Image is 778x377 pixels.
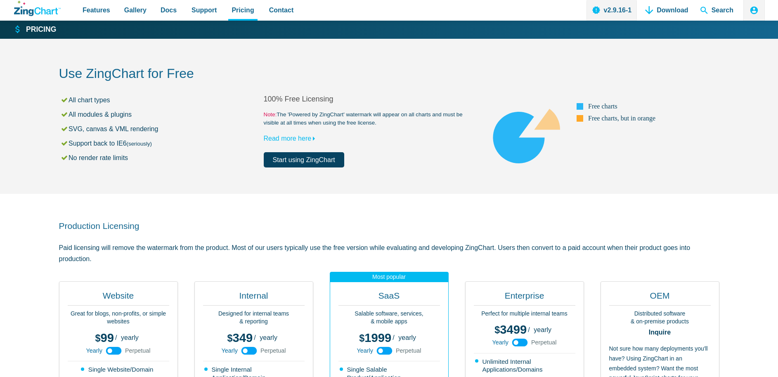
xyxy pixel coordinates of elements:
[338,290,440,306] h2: SaaS
[269,5,294,16] span: Contact
[264,111,277,118] span: Note:
[338,310,440,326] p: Salable software, services, & mobile apps
[357,348,373,353] span: Yearly
[393,335,394,341] span: /
[609,329,711,336] strong: Inquire
[359,331,391,344] span: 1999
[264,94,468,104] h2: 100% Free Licensing
[60,152,264,163] li: No render rate limits
[494,323,527,336] span: 3499
[26,26,56,33] strong: Pricing
[68,290,169,306] h2: Website
[121,334,139,341] span: yearly
[125,348,151,353] span: Perpetual
[192,5,217,16] span: Support
[232,5,254,16] span: Pricing
[528,327,530,333] span: /
[68,310,169,326] p: Great for blogs, non-profits, or simple websites
[264,135,319,142] a: Read more here
[609,290,711,306] h2: OEM
[161,5,177,16] span: Docs
[14,25,56,35] a: Pricing
[83,5,110,16] span: Features
[221,348,237,353] span: Yearly
[264,111,468,127] small: The 'Powered by ZingChart' watermark will appear on all charts and must be visible at all times w...
[260,348,286,353] span: Perpetual
[227,331,253,344] span: 349
[60,123,264,134] li: SVG, canvas & VML rendering
[59,65,719,84] h2: Use ZingChart for Free
[59,242,719,264] p: Paid licensing will remove the watermark from the product. Most of our users typically use the fr...
[474,310,575,318] p: Perfect for multiple internal teams
[14,1,61,16] a: ZingChart Logo. Click to return to the homepage
[115,335,117,341] span: /
[203,310,305,326] p: Designed for internal teams & reporting
[60,138,264,149] li: Support back to IE6
[124,5,147,16] span: Gallery
[609,310,711,326] p: Distributed software & on-premise products
[254,335,255,341] span: /
[492,339,508,345] span: Yearly
[203,290,305,306] h2: Internal
[396,348,421,353] span: Perpetual
[127,141,152,147] small: (seriously)
[260,334,277,341] span: yearly
[474,290,575,306] h2: Enterprise
[531,339,557,345] span: Perpetual
[59,220,719,231] h2: Production Licensing
[81,365,157,374] li: Single Website/Domain
[86,348,102,353] span: Yearly
[398,334,416,341] span: yearly
[534,326,551,333] span: yearly
[475,358,575,374] li: Unlimited Internal Applications/Domains
[95,331,114,344] span: 99
[60,109,264,120] li: All modules & plugins
[264,152,344,167] a: Start using ZingChart
[60,94,264,106] li: All chart types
